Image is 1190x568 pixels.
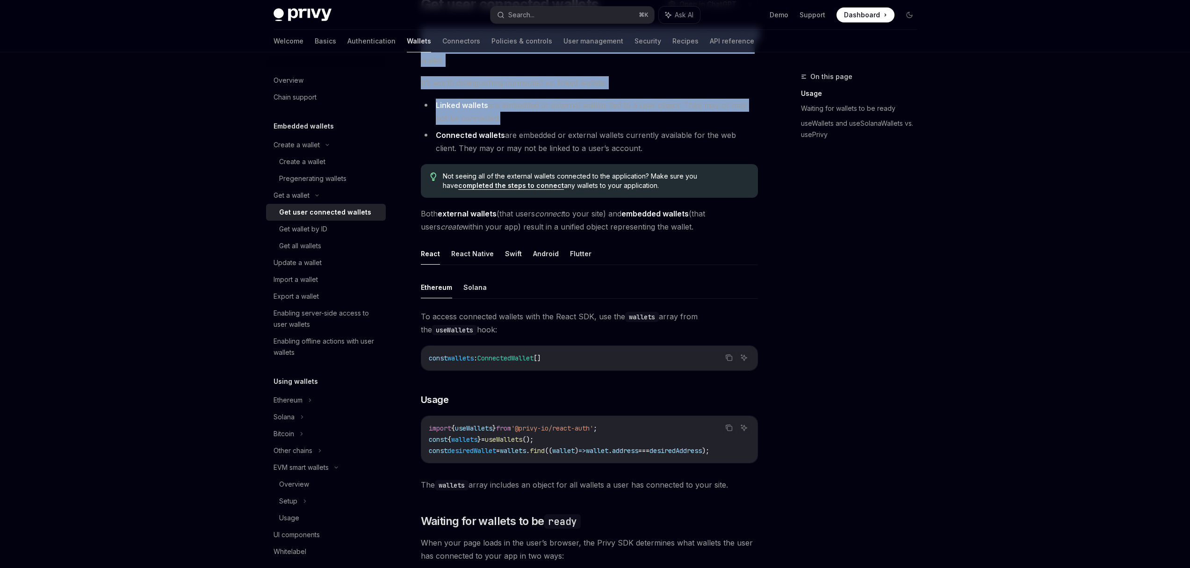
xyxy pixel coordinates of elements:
button: Ask AI [738,352,750,364]
span: Ask AI [675,10,693,20]
span: const [429,354,447,362]
div: EVM smart wallets [274,462,329,473]
span: (); [522,435,534,444]
span: = [496,446,500,455]
button: React Native [451,243,494,265]
button: Android [533,243,559,265]
strong: Connected wallets [436,130,505,140]
div: Ethereum [274,395,303,406]
a: Recipes [672,30,699,52]
a: Enabling offline actions with user wallets [266,333,386,361]
a: Authentication [347,30,396,52]
span: : [474,354,477,362]
span: useWallets [455,424,492,432]
a: Dashboard [837,7,894,22]
a: Whitelabel [266,543,386,560]
span: wallet [552,446,575,455]
h5: Embedded wallets [274,121,334,132]
a: completed the steps to connect [458,181,564,190]
img: dark logo [274,8,332,22]
a: Usage [266,510,386,526]
div: Export a wallet [274,291,319,302]
span: Not seeing all of the external wallets connected to the application? Make sure you have any walle... [443,172,748,190]
span: It’s worth distinguishing connected vs. linked wallets: [421,76,758,89]
div: Get wallet by ID [279,223,327,235]
button: Ask AI [659,7,700,23]
em: connect [535,209,563,218]
span: The array includes an object for all wallets a user has connected to your site. [421,478,758,491]
span: { [451,424,455,432]
span: . [608,446,612,455]
a: Pregenerating wallets [266,170,386,187]
a: Welcome [274,30,303,52]
span: => [578,446,586,455]
span: = [481,435,485,444]
a: API reference [710,30,754,52]
a: Overview [266,476,386,493]
a: User management [563,30,623,52]
button: Copy the contents from the code block [723,422,735,434]
span: } [477,435,481,444]
div: Enabling server-side access to user wallets [274,308,380,330]
a: Chain support [266,89,386,106]
span: ; [593,424,597,432]
a: Get user connected wallets [266,204,386,221]
div: Get all wallets [279,240,321,252]
span: [] [534,354,541,362]
span: ConnectedWallet [477,354,534,362]
a: Usage [801,86,924,101]
span: Dashboard [844,10,880,20]
svg: Tip [430,173,437,181]
a: Import a wallet [266,271,386,288]
span: To access connected wallets with the React SDK, use the array from the hook: [421,310,758,336]
div: Other chains [274,445,312,456]
button: Copy the contents from the code block [723,352,735,364]
h5: Using wallets [274,376,318,387]
span: wallets [451,435,477,444]
button: Search...⌘K [490,7,654,23]
a: Support [800,10,825,20]
span: } [492,424,496,432]
code: wallets [625,312,659,322]
span: Usage [421,393,449,406]
span: On this page [810,71,852,82]
span: address [612,446,638,455]
a: Security [635,30,661,52]
button: Swift [505,243,522,265]
em: create [440,222,462,231]
a: Export a wallet [266,288,386,305]
button: Solana [463,276,487,298]
span: ); [702,446,709,455]
span: const [429,435,447,444]
span: . [526,446,530,455]
span: === [638,446,649,455]
button: Toggle dark mode [902,7,917,22]
div: Import a wallet [274,274,318,285]
span: When your page loads in the user’s browser, the Privy SDK determines what wallets the user has co... [421,536,758,562]
div: Create a wallet [274,139,320,151]
span: desiredWallet [447,446,496,455]
span: wallets [500,446,526,455]
li: are embedded or external wallets currently available for the web client. They may or may not be l... [421,129,758,155]
a: Get wallet by ID [266,221,386,237]
span: (( [545,446,552,455]
a: Waiting for wallets to be ready [801,101,924,116]
a: useWallets and useSolanaWallets vs. usePrivy [801,116,924,142]
div: Bitcoin [274,428,294,439]
span: { [447,435,451,444]
span: const [429,446,447,455]
span: Waiting for wallets to be [421,514,581,529]
span: find [530,446,545,455]
span: ) [575,446,578,455]
a: Basics [315,30,336,52]
span: from [496,424,511,432]
a: Overview [266,72,386,89]
button: Ethereum [421,276,452,298]
strong: external wallets [438,209,497,218]
strong: Linked wallets [436,101,488,110]
li: are embedded or external wallets tied to a user object. They may or may not be connected. [421,99,758,125]
a: Policies & controls [491,30,552,52]
a: Update a wallet [266,254,386,271]
code: wallets [435,480,469,490]
a: Create a wallet [266,153,386,170]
